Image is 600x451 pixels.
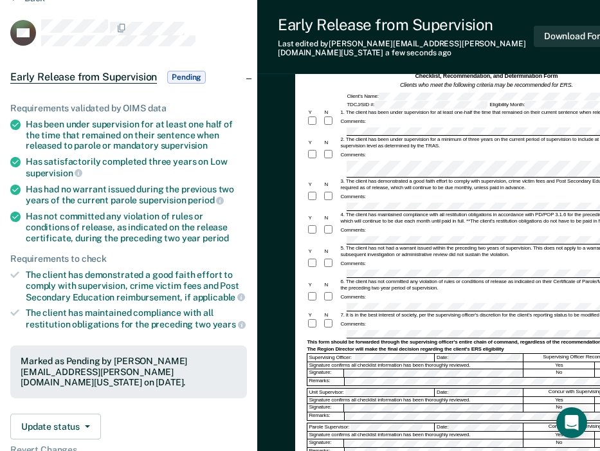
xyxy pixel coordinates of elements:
[307,397,523,403] div: Signature confirms all checklist information has been thoroughly reviewed.
[307,378,344,385] div: Remarks:
[339,227,367,234] div: Comments:
[21,356,237,388] div: Marked as Pending by [PERSON_NAME][EMAIL_ADDRESS][PERSON_NAME][DOMAIN_NAME][US_STATE] on [DATE].
[339,194,367,200] div: Comments:
[10,414,101,439] button: Update status
[524,404,595,412] div: No
[307,404,344,412] div: Signature:
[323,109,339,116] div: N
[10,71,157,84] span: Early Release from Supervision
[307,439,344,447] div: Signature:
[339,294,367,300] div: Comments:
[345,101,488,109] div: TDCJ/SID #:
[307,389,435,396] div: Unit Supervisor:
[556,407,587,438] div: Open Intercom Messenger
[339,152,367,158] div: Comments:
[524,439,595,447] div: No
[213,319,246,329] span: years
[203,233,229,243] span: period
[307,432,523,438] div: Signature confirms all checklist information has been thoroughly reviewed.
[307,181,323,188] div: Y
[307,412,344,420] div: Remarks:
[26,308,247,329] div: The client has maintained compliance with all restitution obligations for the preceding two
[307,312,323,318] div: Y
[26,184,247,206] div: Has had no warrant issued during the previous two years of the current parole supervision
[307,282,323,288] div: Y
[26,211,247,243] div: Has not committed any violation of rules or conditions of release, as indicated on the release ce...
[26,168,82,178] span: supervision
[307,369,344,377] div: Signature:
[307,362,523,369] div: Signature confirms all checklist information has been thoroughly reviewed.
[323,312,339,318] div: N
[323,140,339,146] div: N
[307,109,323,116] div: Y
[524,362,595,369] div: Yes
[26,270,247,302] div: The client has demonstrated a good faith effort to comply with supervision, crime victim fees and...
[278,15,534,34] div: Early Release from Supervision
[307,354,435,362] div: Supervising Officer:
[167,71,206,84] span: Pending
[415,73,558,79] strong: Checklist, Recommendation, and Determination Form
[307,215,323,221] div: Y
[524,397,595,403] div: Yes
[323,215,339,221] div: N
[26,119,247,151] div: Has been under supervision for at least one half of the time that remained on their sentence when...
[323,282,339,288] div: N
[188,195,224,205] span: period
[524,432,595,438] div: Yes
[26,156,247,178] div: Has satisfactorily completed three years on Low
[323,248,339,255] div: N
[10,103,247,114] div: Requirements validated by OIMS data
[524,369,595,377] div: No
[307,140,323,146] div: Y
[193,292,245,302] span: applicable
[161,140,208,151] span: supervision
[339,261,367,267] div: Comments:
[10,253,247,264] div: Requirements to check
[307,423,435,431] div: Parole Supervisor:
[435,423,523,431] div: Date:
[307,248,323,255] div: Y
[323,181,339,188] div: N
[400,82,573,88] em: Clients who meet the following criteria may be recommended for ERS.
[435,389,523,396] div: Date:
[278,39,534,58] div: Last edited by [PERSON_NAME][EMAIL_ADDRESS][PERSON_NAME][DOMAIN_NAME][US_STATE]
[339,118,367,125] div: Comments:
[435,354,523,362] div: Date:
[385,48,451,57] span: a few seconds ago
[339,321,367,327] div: Comments:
